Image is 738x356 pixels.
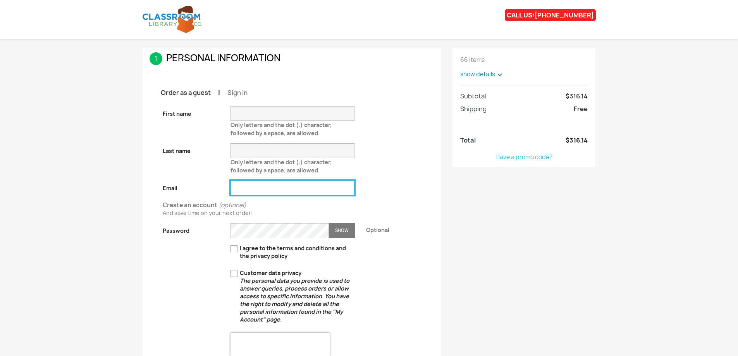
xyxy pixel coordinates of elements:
[218,201,246,209] span: (optional)
[157,143,225,155] label: Last name
[231,333,330,356] iframe: reCAPTCHA
[231,155,332,174] span: Only letters and the dot (.) character, followed by a space, are allowed.
[566,92,588,100] span: $316.14
[150,52,162,65] span: 1
[231,269,355,323] label: Customer data privacy
[157,181,225,192] label: Email
[218,88,220,97] span: |
[460,56,588,64] p: 66 items
[460,92,486,100] span: Subtotal
[161,89,211,96] a: Order as a guest
[231,223,329,238] input: Password input
[227,89,248,96] a: Sign in
[495,70,504,79] i: expand_more
[460,70,504,78] a: show detailsexpand_more
[231,244,355,260] label: I agree to the terms and conditions and the privacy policy
[157,223,225,235] label: Password
[163,209,253,217] span: And save time on your next order!
[360,223,428,234] div: Optional
[146,52,437,73] h1: Personal Information
[143,6,203,33] img: Classroom Library Company
[329,223,355,238] button: Show
[240,277,349,323] em: The personal data you provide is used to answer queries, process orders or allow access to specif...
[574,105,588,113] span: Free
[231,118,332,137] span: Only letters and the dot (.) character, followed by a space, are allowed.
[157,106,225,118] label: First name
[535,11,594,19] a: [PHONE_NUMBER]
[505,9,596,21] div: CALL US:
[460,105,487,113] span: Shipping
[566,136,588,144] span: $316.14
[495,153,552,161] a: Have a promo code?
[163,201,217,209] span: Create an account
[460,136,476,144] span: Total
